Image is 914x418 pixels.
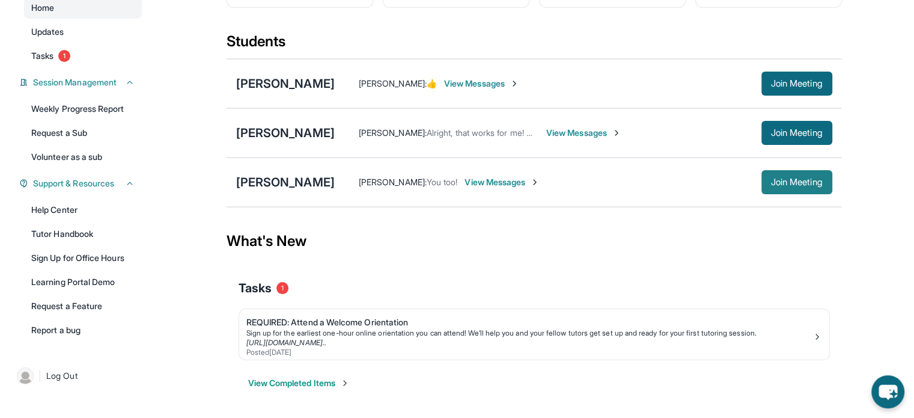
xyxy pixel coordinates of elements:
[24,271,142,293] a: Learning Portal Demo
[24,122,142,144] a: Request a Sub
[546,127,621,139] span: View Messages
[24,295,142,317] a: Request a Feature
[28,177,135,189] button: Support & Resources
[246,348,812,357] div: Posted [DATE]
[761,170,832,194] button: Join Meeting
[771,80,823,87] span: Join Meeting
[359,78,427,88] span: [PERSON_NAME] :
[246,328,812,338] div: Sign up for the earliest one-hour online orientation you can attend! We’ll help you and your fell...
[24,45,142,67] a: Tasks1
[28,76,135,88] button: Session Management
[24,199,142,221] a: Help Center
[31,26,64,38] span: Updates
[427,177,458,187] span: You too!
[24,21,142,43] a: Updates
[359,177,427,187] span: [PERSON_NAME] :
[38,369,41,383] span: |
[24,247,142,269] a: Sign Up for Office Hours
[239,280,272,297] span: Tasks
[33,76,117,88] span: Session Management
[239,309,829,360] a: REQUIRED: Attend a Welcome OrientationSign up for the earliest one-hour online orientation you ca...
[444,78,519,90] span: View Messages
[761,121,832,145] button: Join Meeting
[871,375,904,408] button: chat-button
[24,223,142,245] a: Tutor Handbook
[17,367,34,384] img: user-img
[612,128,621,138] img: Chevron-Right
[46,370,78,382] span: Log Out
[248,377,350,389] button: View Completed Items
[246,316,812,328] div: REQUIRED: Attend a Welcome Orientation
[31,50,53,62] span: Tasks
[24,319,142,341] a: Report a bug
[236,174,335,191] div: [PERSON_NAME]
[771,179,823,186] span: Join Meeting
[276,282,288,294] span: 1
[761,72,832,96] button: Join Meeting
[236,124,335,141] div: [PERSON_NAME]
[33,177,114,189] span: Support & Resources
[771,129,823,137] span: Join Meeting
[465,176,540,188] span: View Messages
[24,98,142,120] a: Weekly Progress Report
[31,2,54,14] span: Home
[236,75,335,92] div: [PERSON_NAME]
[58,50,70,62] span: 1
[24,146,142,168] a: Volunteer as a sub
[359,128,427,138] span: [PERSON_NAME] :
[227,215,842,268] div: What's New
[427,128,626,138] span: Alright, that works for me! We can get started [DATE]
[246,338,326,347] a: [URL][DOMAIN_NAME]..
[530,177,540,187] img: Chevron-Right
[12,363,142,389] a: |Log Out
[427,78,437,88] span: 👍
[510,79,519,88] img: Chevron-Right
[227,32,842,58] div: Students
